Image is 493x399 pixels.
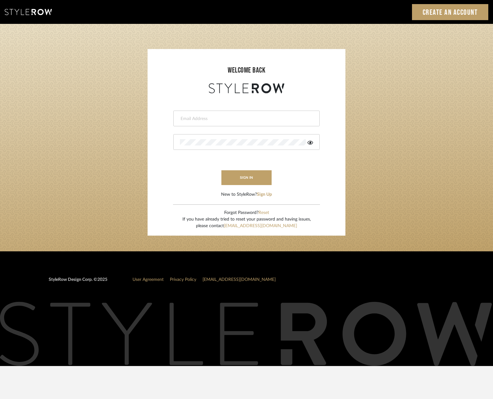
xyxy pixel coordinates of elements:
a: User Agreement [133,277,164,282]
button: Reset [258,210,269,216]
div: welcome back [154,65,339,76]
input: Email Address [180,116,312,122]
div: New to StyleRow? [221,191,272,198]
a: [EMAIL_ADDRESS][DOMAIN_NAME] [203,277,276,282]
a: Create an Account [412,4,489,20]
a: Privacy Policy [170,277,196,282]
div: Forgot Password? [182,210,311,216]
div: StyleRow Design Corp. ©2025 [49,276,107,288]
a: [EMAIL_ADDRESS][DOMAIN_NAME] [224,224,297,228]
button: Sign Up [257,191,272,198]
div: If you have already tried to reset your password and having issues, please contact [182,216,311,229]
button: sign in [221,170,272,185]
